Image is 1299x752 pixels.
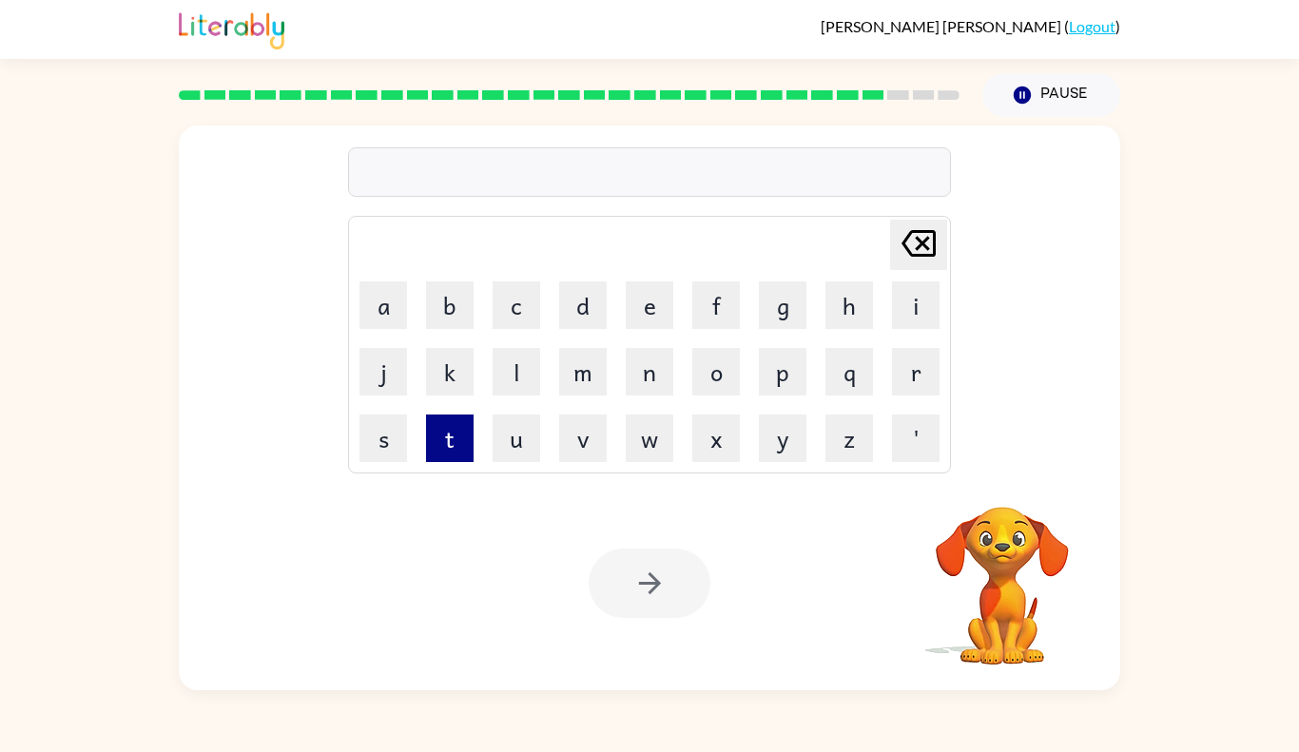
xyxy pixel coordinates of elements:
button: q [825,348,873,395]
button: j [359,348,407,395]
button: y [759,415,806,462]
button: p [759,348,806,395]
button: l [493,348,540,395]
button: e [626,281,673,329]
button: a [359,281,407,329]
button: m [559,348,607,395]
button: z [825,415,873,462]
button: v [559,415,607,462]
button: o [692,348,740,395]
span: [PERSON_NAME] [PERSON_NAME] [821,17,1064,35]
button: f [692,281,740,329]
button: g [759,281,806,329]
button: t [426,415,474,462]
button: r [892,348,940,395]
button: k [426,348,474,395]
button: x [692,415,740,462]
button: d [559,281,607,329]
button: Pause [982,73,1120,117]
button: n [626,348,673,395]
button: c [493,281,540,329]
button: u [493,415,540,462]
button: ' [892,415,940,462]
a: Logout [1069,17,1115,35]
button: b [426,281,474,329]
img: Literably [179,8,284,49]
button: i [892,281,940,329]
div: ( ) [821,17,1120,35]
button: w [626,415,673,462]
button: s [359,415,407,462]
video: Your browser must support playing .mp4 files to use Literably. Please try using another browser. [907,477,1097,667]
button: h [825,281,873,329]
